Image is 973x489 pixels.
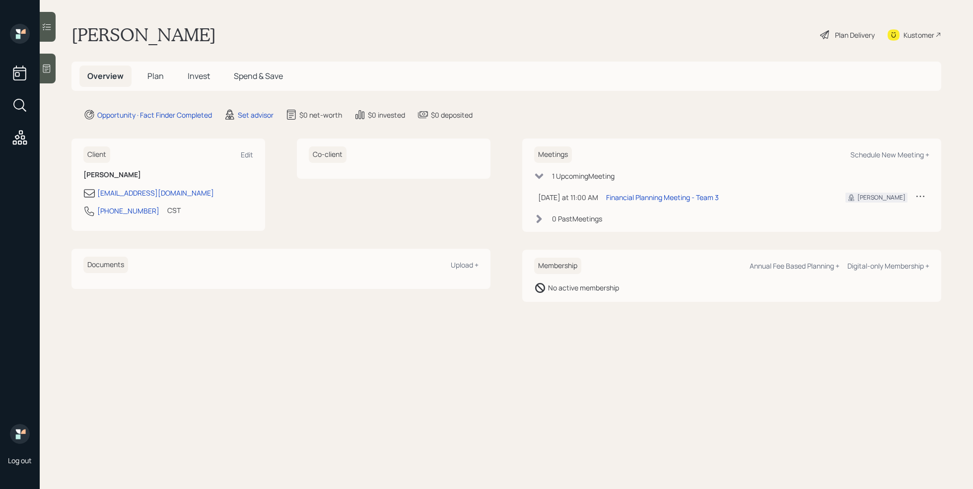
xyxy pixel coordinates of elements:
div: No active membership [548,282,619,293]
div: [PHONE_NUMBER] [97,206,159,216]
div: Financial Planning Meeting - Team 3 [606,192,719,203]
h6: Co-client [309,146,347,163]
span: Overview [87,70,124,81]
div: Digital-only Membership + [847,261,929,271]
span: Spend & Save [234,70,283,81]
div: Upload + [451,260,479,270]
div: $0 invested [368,110,405,120]
div: Opportunity · Fact Finder Completed [97,110,212,120]
div: Schedule New Meeting + [850,150,929,159]
img: retirable_logo.png [10,424,30,444]
div: Log out [8,456,32,465]
div: 1 Upcoming Meeting [552,171,615,181]
div: Kustomer [903,30,934,40]
span: Invest [188,70,210,81]
div: 0 Past Meeting s [552,213,602,224]
h6: Meetings [534,146,572,163]
h6: Client [83,146,110,163]
div: Plan Delivery [835,30,875,40]
h6: [PERSON_NAME] [83,171,253,179]
div: $0 net-worth [299,110,342,120]
div: Edit [241,150,253,159]
h6: Membership [534,258,581,274]
div: Set advisor [238,110,274,120]
h6: Documents [83,257,128,273]
div: [PERSON_NAME] [857,193,905,202]
div: Annual Fee Based Planning + [750,261,839,271]
span: Plan [147,70,164,81]
div: $0 deposited [431,110,473,120]
h1: [PERSON_NAME] [71,24,216,46]
div: [EMAIL_ADDRESS][DOMAIN_NAME] [97,188,214,198]
div: [DATE] at 11:00 AM [538,192,598,203]
div: CST [167,205,181,215]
